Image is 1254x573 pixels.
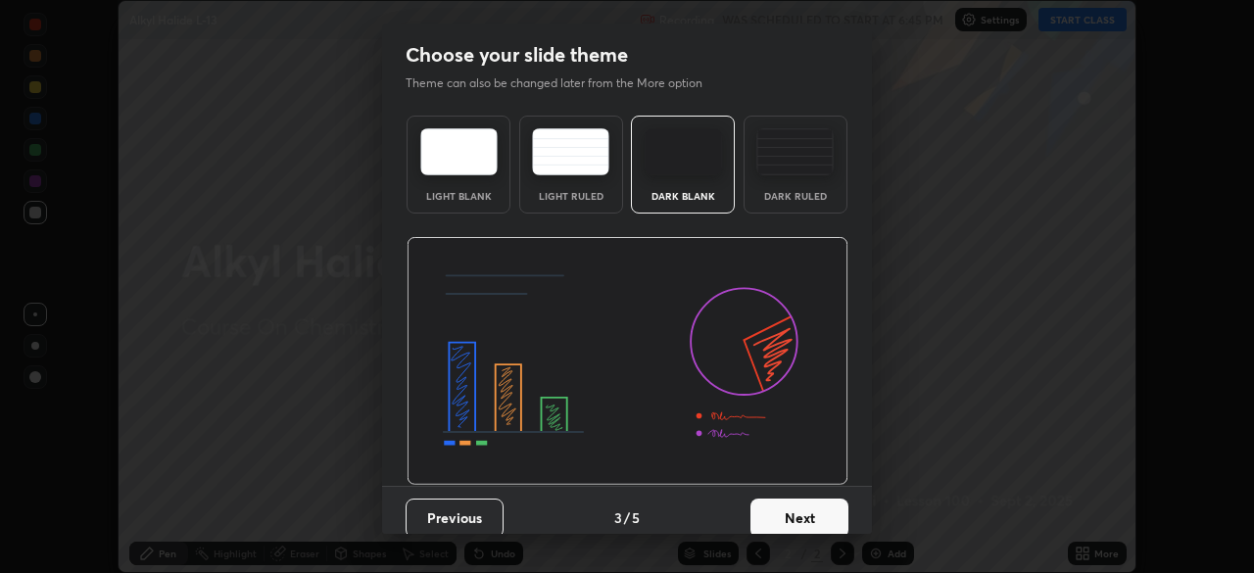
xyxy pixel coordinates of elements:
button: Previous [406,499,504,538]
button: Next [750,499,848,538]
p: Theme can also be changed later from the More option [406,74,723,92]
div: Dark Ruled [756,191,835,201]
h2: Choose your slide theme [406,42,628,68]
div: Light Ruled [532,191,610,201]
h4: 5 [632,507,640,528]
img: darkThemeBanner.d06ce4a2.svg [407,237,848,486]
img: lightTheme.e5ed3b09.svg [420,128,498,175]
div: Dark Blank [644,191,722,201]
h4: 3 [614,507,622,528]
div: Light Blank [419,191,498,201]
img: darkRuledTheme.de295e13.svg [756,128,834,175]
h4: / [624,507,630,528]
img: darkTheme.f0cc69e5.svg [645,128,722,175]
img: lightRuledTheme.5fabf969.svg [532,128,609,175]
